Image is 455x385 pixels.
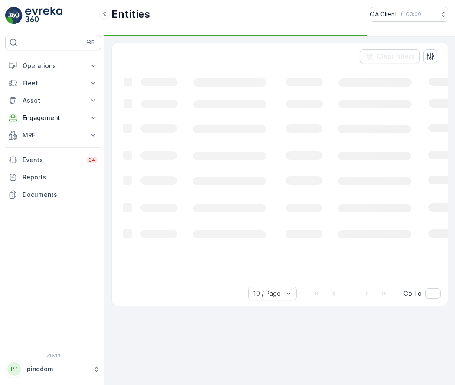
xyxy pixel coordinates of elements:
[5,57,101,75] button: Operations
[23,96,84,105] p: Asset
[23,79,84,88] p: Fleet
[401,11,423,18] p: ( +03:00 )
[23,131,84,140] p: MRF
[5,353,101,358] span: v 1.51.1
[27,365,89,373] p: pingdom
[23,62,84,70] p: Operations
[111,7,150,21] p: Entities
[360,49,420,63] button: Clear Filters
[377,52,415,61] p: Clear Filters
[7,362,21,376] div: PP
[23,156,81,164] p: Events
[5,75,101,92] button: Fleet
[403,289,422,298] span: Go To
[23,173,97,182] p: Reports
[5,109,101,127] button: Engagement
[370,10,397,19] p: QA Client
[86,39,95,46] p: ⌘B
[23,114,84,122] p: Engagement
[5,360,101,378] button: PPpingdom
[5,186,101,203] a: Documents
[25,7,62,24] img: logo_light-DOdMpM7g.png
[370,7,448,22] button: QA Client(+03:00)
[5,127,101,144] button: MRF
[5,7,23,24] img: logo
[5,92,101,109] button: Asset
[88,157,96,163] p: 34
[5,169,101,186] a: Reports
[5,151,101,169] a: Events34
[23,190,97,199] p: Documents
